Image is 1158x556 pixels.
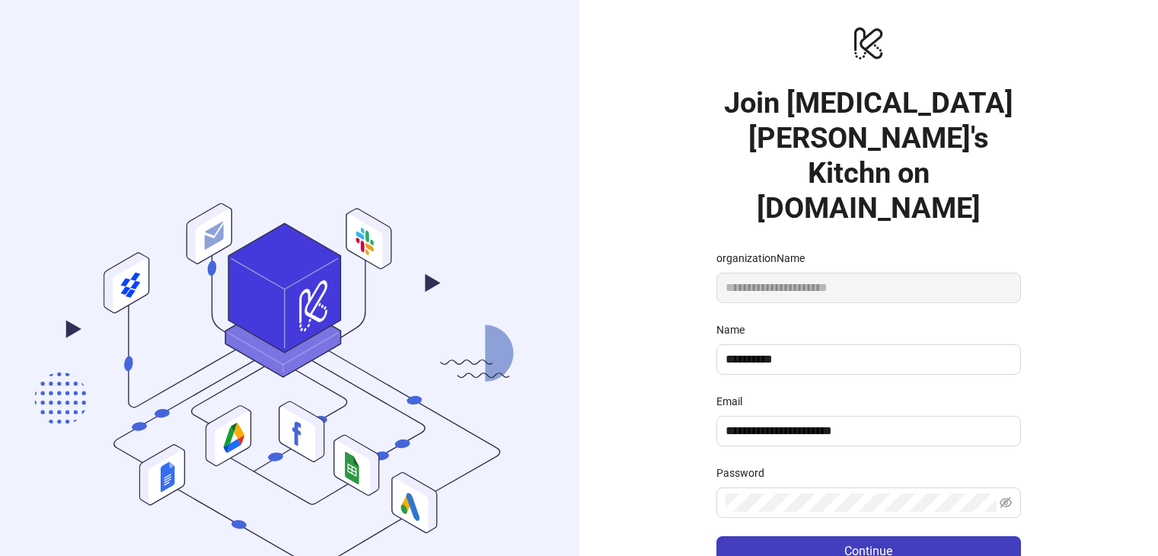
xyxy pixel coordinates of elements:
input: Password [726,494,997,512]
label: Email [716,393,752,410]
input: Email [726,422,1009,440]
label: Password [716,465,774,481]
span: eye-invisible [1000,497,1012,509]
input: organizationName [716,273,1021,303]
label: Name [716,321,754,338]
h1: Join [MEDICAL_DATA][PERSON_NAME]'s Kitchn on [DOMAIN_NAME] [716,85,1021,225]
input: Name [726,350,1009,369]
label: organizationName [716,250,815,267]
